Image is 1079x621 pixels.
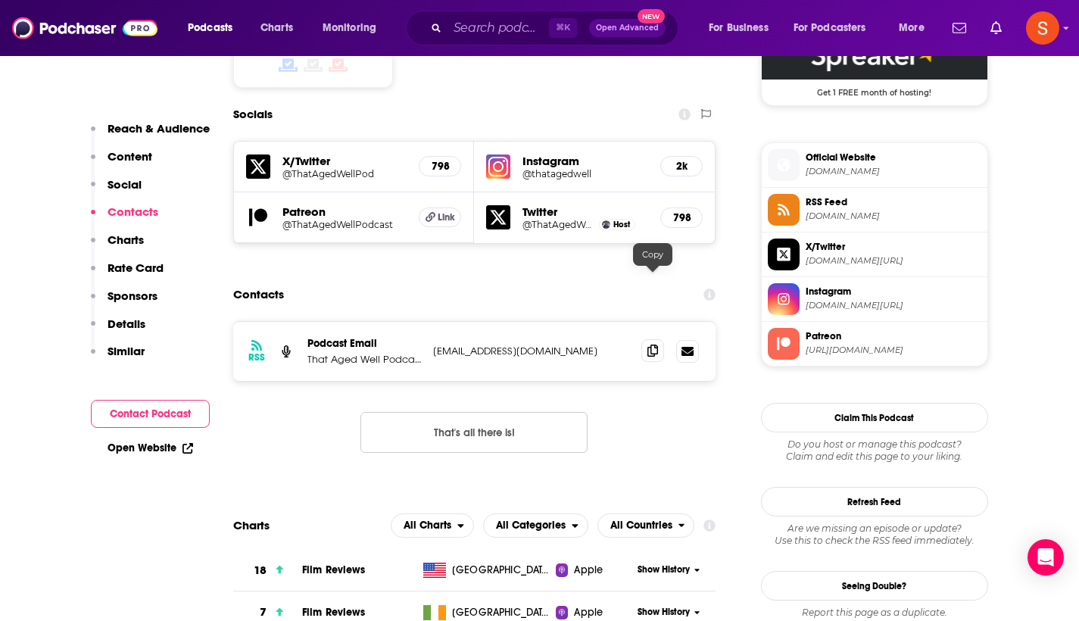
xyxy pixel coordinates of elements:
[91,317,145,345] button: Details
[188,17,232,39] span: Podcasts
[233,100,273,129] h2: Socials
[233,518,270,532] h2: Charts
[761,523,988,547] div: Are we missing an episode or update? Use this to check the RSS feed immediately.
[108,177,142,192] p: Social
[108,149,152,164] p: Content
[522,219,595,230] a: @ThatAgedWellPod
[549,18,577,38] span: ⌘ K
[768,283,981,315] a: Instagram[DOMAIN_NAME][URL]
[91,344,145,372] button: Similar
[761,438,988,451] span: Do you host or manage this podcast?
[260,17,293,39] span: Charts
[282,204,407,219] h5: Patreon
[420,11,693,45] div: Search podcasts, credits, & more...
[417,563,556,578] a: [GEOGRAPHIC_DATA]
[404,520,451,531] span: All Charts
[448,16,549,40] input: Search podcasts, credits, & more...
[432,160,448,173] h5: 798
[806,255,981,267] span: twitter.com/ThatAgedWellPod
[108,289,157,303] p: Sponsors
[806,285,981,298] span: Instagram
[91,149,152,177] button: Content
[806,300,981,311] span: instagram.com/thatagedwell
[91,289,157,317] button: Sponsors
[522,154,648,168] h5: Instagram
[597,513,695,538] h2: Countries
[761,487,988,516] button: Refresh Feed
[260,604,267,621] h3: 7
[1028,539,1064,576] div: Open Intercom Messenger
[486,154,510,179] img: iconImage
[282,168,407,179] a: @ThatAgedWellPod
[522,204,648,219] h5: Twitter
[673,211,690,224] h5: 798
[248,351,265,364] h3: RSS
[806,240,981,254] span: X/Twitter
[761,438,988,463] div: Claim and edit this page to your liking.
[417,605,556,620] a: [GEOGRAPHIC_DATA]
[302,606,366,619] a: Film Reviews
[1026,11,1059,45] img: User Profile
[632,606,705,619] button: Show History
[391,513,474,538] button: open menu
[806,151,981,164] span: Official Website
[638,9,665,23] span: New
[768,194,981,226] a: RSS Feed[DOMAIN_NAME]
[282,219,407,230] a: @ThatAgedWellPodcast
[108,121,210,136] p: Reach & Audience
[762,80,987,98] span: Get 1 FREE month of hosting!
[91,400,210,428] button: Contact Podcast
[768,149,981,181] a: Official Website[DOMAIN_NAME]
[613,220,630,229] span: Host
[452,563,550,578] span: United States
[233,550,302,591] a: 18
[391,513,474,538] h2: Platforms
[496,520,566,531] span: All Categories
[596,24,659,32] span: Open Advanced
[984,15,1008,41] a: Show notifications dropdown
[709,17,769,39] span: For Business
[806,329,981,343] span: Patreon
[438,211,455,223] span: Link
[762,34,987,96] a: Spreaker Deal: Get 1 FREE month of hosting!
[323,17,376,39] span: Monitoring
[784,16,888,40] button: open menu
[108,204,158,219] p: Contacts
[806,345,981,356] span: https://www.patreon.com/ThatAgedWellPodcast
[522,168,648,179] a: @thatagedwell
[768,328,981,360] a: Patreon[URL][DOMAIN_NAME]
[698,16,787,40] button: open menu
[254,562,267,579] h3: 18
[251,16,302,40] a: Charts
[177,16,252,40] button: open menu
[483,513,588,538] button: open menu
[91,232,144,261] button: Charts
[108,317,145,331] p: Details
[360,412,588,453] button: Nothing here.
[91,204,158,232] button: Contacts
[768,239,981,270] a: X/Twitter[DOMAIN_NAME][URL]
[302,563,366,576] a: Film Reviews
[282,154,407,168] h5: X/Twitter
[794,17,866,39] span: For Podcasters
[452,605,550,620] span: Ireland
[91,121,210,149] button: Reach & Audience
[762,34,987,80] img: Spreaker Deal: Get 1 FREE month of hosting!
[433,345,630,357] p: [EMAIL_ADDRESS][DOMAIN_NAME]
[638,606,690,619] span: Show History
[233,280,284,309] h2: Contacts
[899,17,925,39] span: More
[597,513,695,538] button: open menu
[12,14,157,42] img: Podchaser - Follow, Share and Rate Podcasts
[108,232,144,247] p: Charts
[419,208,461,227] a: Link
[108,442,193,454] a: Open Website
[806,166,981,177] span: spreaker.com
[307,353,421,366] p: That Aged Well Podcast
